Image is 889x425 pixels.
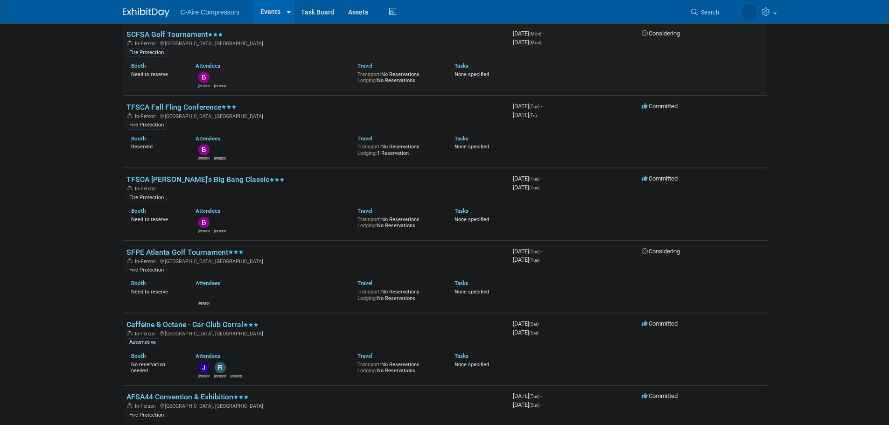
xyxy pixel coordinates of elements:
[529,40,541,45] span: (Mon)
[127,41,133,45] img: In-Person Event
[529,258,539,263] span: (Tue)
[196,208,220,214] a: Attendees
[126,248,244,257] a: SFPE Atlanta Golf Tournament
[215,72,226,83] img: Travis Wieser
[126,30,223,39] a: SCFSA Golf Tournament
[357,142,441,156] div: No Reservations 1 Reservation
[642,30,680,37] span: Considering
[642,103,678,110] span: Committed
[131,70,182,78] div: Need to reserve
[685,4,728,21] a: Search
[513,184,539,191] span: [DATE]
[126,338,159,347] div: Automotive
[127,186,133,190] img: In-Person Event
[541,103,542,110] span: -
[543,30,544,37] span: -
[126,392,249,401] a: AFSA44 Convention & Exhibition
[513,111,537,118] span: [DATE]
[126,175,285,184] a: TFSCA [PERSON_NAME]'s Big Bang Classic
[214,228,226,234] div: Travis Wieser
[198,83,210,89] div: Bryan Staszak
[231,362,242,373] img: Travis Wieser
[642,320,678,327] span: Committed
[198,155,210,161] div: Bryan Staszak
[196,353,220,359] a: Attendees
[357,287,441,301] div: No Reservations No Reservations
[529,113,537,118] span: (Fri)
[196,63,220,69] a: Attendees
[198,373,210,379] div: Jason Hedeen
[357,353,372,359] a: Travel
[214,83,226,89] div: Travis Wieser
[127,113,133,118] img: In-Person Event
[455,280,469,286] a: Tasks
[198,217,210,228] img: Bryan Staszak
[455,289,489,295] span: None specified
[196,280,220,286] a: Attendees
[198,300,210,306] div: Travis Wieser
[357,135,372,142] a: Travel
[529,321,539,327] span: (Sat)
[642,175,678,182] span: Committed
[357,144,381,150] span: Transport:
[357,295,377,301] span: Lodging:
[198,72,210,83] img: Bryan Staszak
[357,362,381,368] span: Transport:
[126,49,167,57] div: Fire Protection
[131,215,182,223] div: Need to reserve
[131,287,182,295] div: Need to reserve
[131,280,146,286] a: Booth
[642,248,680,255] span: Considering
[126,103,237,111] a: TFSCA Fall Fling Conference
[198,144,210,155] img: Bryan Staszak
[529,31,541,36] span: (Mon)
[126,194,167,202] div: Fire Protection
[123,8,169,17] img: ExhibitDay
[131,135,146,142] a: Booth
[131,360,182,374] div: No reservation needed
[198,228,210,234] div: Bryan Staszak
[135,331,159,337] span: In-Person
[126,266,167,274] div: Fire Protection
[541,175,542,182] span: -
[126,402,505,409] div: [GEOGRAPHIC_DATA], [GEOGRAPHIC_DATA]
[513,256,539,263] span: [DATE]
[529,249,539,254] span: (Tue)
[529,394,539,399] span: (Tue)
[357,77,377,84] span: Lodging:
[127,258,133,263] img: In-Person Event
[357,360,441,374] div: No Reservations No Reservations
[455,362,489,368] span: None specified
[529,403,539,408] span: (Sun)
[513,320,541,327] span: [DATE]
[529,176,539,181] span: (Tue)
[231,373,242,379] div: Travis Wieser
[131,353,146,359] a: Booth
[215,362,226,373] img: Roger Bergfeld
[357,289,381,295] span: Transport:
[126,39,505,47] div: [GEOGRAPHIC_DATA], [GEOGRAPHIC_DATA]
[513,39,541,46] span: [DATE]
[357,63,372,69] a: Travel
[513,30,544,37] span: [DATE]
[198,289,210,300] img: Travis Wieser
[455,144,489,150] span: None specified
[131,63,146,69] a: Booth
[513,248,542,255] span: [DATE]
[698,9,719,16] span: Search
[357,71,381,77] span: Transport:
[126,320,259,329] a: Caffeine & Octane - Car Club Corral
[357,70,441,84] div: No Reservations No Reservations
[131,208,146,214] a: Booth
[740,3,758,21] img: Travis Wieser
[513,392,542,399] span: [DATE]
[126,411,167,419] div: Fire Protection
[135,113,159,119] span: In-Person
[126,257,505,265] div: [GEOGRAPHIC_DATA], [GEOGRAPHIC_DATA]
[529,104,539,109] span: (Tue)
[135,258,159,265] span: In-Person
[214,373,226,379] div: Roger Bergfeld
[541,392,542,399] span: -
[529,330,539,335] span: (Sat)
[126,329,505,337] div: [GEOGRAPHIC_DATA], [GEOGRAPHIC_DATA]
